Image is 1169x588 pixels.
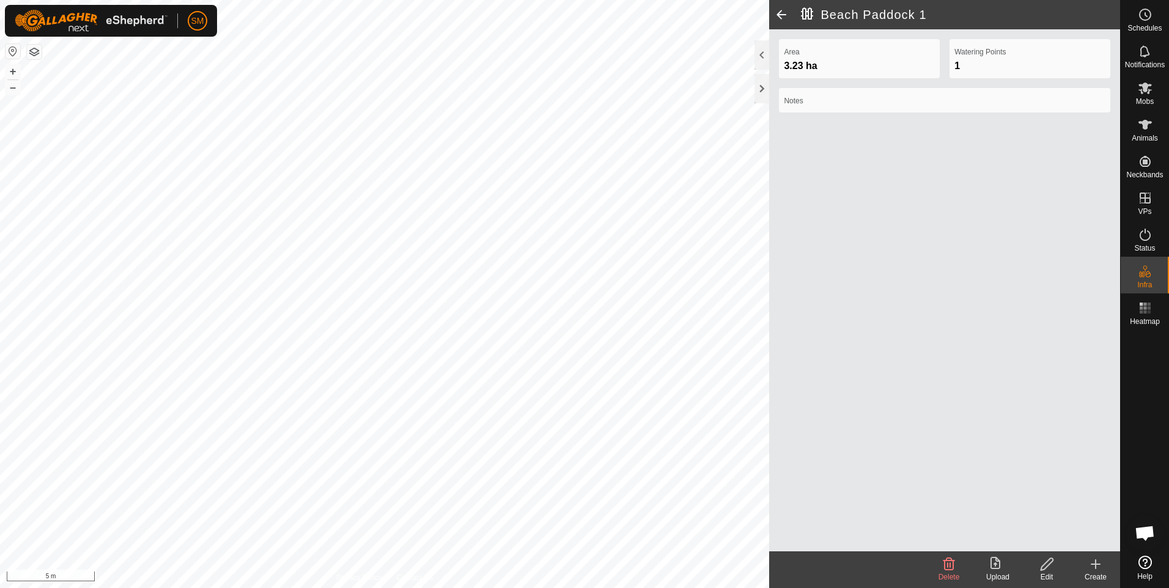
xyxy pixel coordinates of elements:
div: Upload [973,571,1022,582]
a: Privacy Policy [336,572,382,583]
span: Schedules [1127,24,1162,32]
button: + [6,64,20,79]
button: Reset Map [6,44,20,59]
span: Delete [939,573,960,581]
span: Notifications [1125,61,1165,68]
span: SM [191,15,204,28]
span: Help [1137,573,1152,580]
button: Map Layers [27,45,42,59]
span: Infra [1137,281,1152,288]
div: Open chat [1127,515,1163,551]
span: Neckbands [1126,171,1163,178]
button: – [6,80,20,95]
div: Edit [1022,571,1071,582]
label: Watering Points [954,46,1105,57]
span: 1 [954,61,960,71]
a: Help [1121,551,1169,585]
a: Contact Us [397,572,433,583]
h2: Beach Paddock 1 [801,7,1120,22]
span: Status [1134,244,1155,252]
div: Create [1071,571,1120,582]
img: Gallagher Logo [15,10,168,32]
label: Notes [784,95,1105,106]
span: Mobs [1136,98,1154,105]
label: Area [784,46,935,57]
span: Heatmap [1130,318,1160,325]
span: VPs [1138,208,1151,215]
span: Animals [1132,134,1158,142]
span: 3.23 ha [784,61,817,71]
